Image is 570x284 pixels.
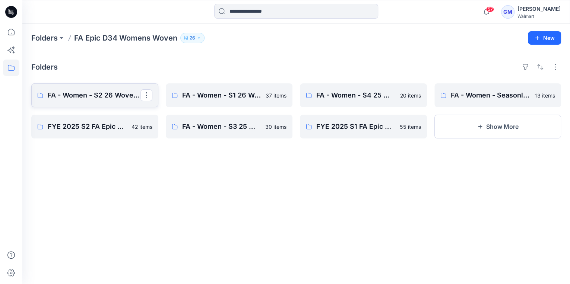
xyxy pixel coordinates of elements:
[31,63,58,71] h4: Folders
[316,121,395,132] p: FYE 2025 S1 FA Epic Womens Woven Board
[48,121,127,132] p: FYE 2025 S2 FA Epic Womens Woven Board
[517,13,561,19] div: Walmart
[266,92,286,99] p: 37 items
[400,123,421,131] p: 55 items
[316,90,396,100] p: FA - Women - S4 25 Woven Board
[182,121,261,132] p: FA - Women - S3 25 Woven Board
[300,83,427,107] a: FA - Women - S4 25 Woven Board20 items
[180,33,205,43] button: 26
[182,90,262,100] p: FA - Women - S1 26 Woven Board
[486,6,494,12] span: 57
[190,34,195,42] p: 26
[74,33,177,43] p: FA Epic D34 Womens Woven
[300,115,427,138] a: FYE 2025 S1 FA Epic Womens Woven Board55 items
[400,92,421,99] p: 20 items
[166,115,293,138] a: FA - Women - S3 25 Woven Board30 items
[31,83,158,107] a: FA - Women - S2 26 Woven Board
[501,5,514,19] div: GM
[535,92,555,99] p: 13 items
[528,31,561,45] button: New
[265,123,286,131] p: 30 items
[434,83,561,107] a: FA - Women - Seasonless Denim Board13 items
[48,90,140,100] p: FA - Women - S2 26 Woven Board
[434,115,561,138] button: Show More
[31,33,58,43] a: Folders
[132,123,152,131] p: 42 items
[517,4,561,13] div: [PERSON_NAME]
[31,115,158,138] a: FYE 2025 S2 FA Epic Womens Woven Board42 items
[166,83,293,107] a: FA - Women - S1 26 Woven Board37 items
[451,90,531,100] p: FA - Women - Seasonless Denim Board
